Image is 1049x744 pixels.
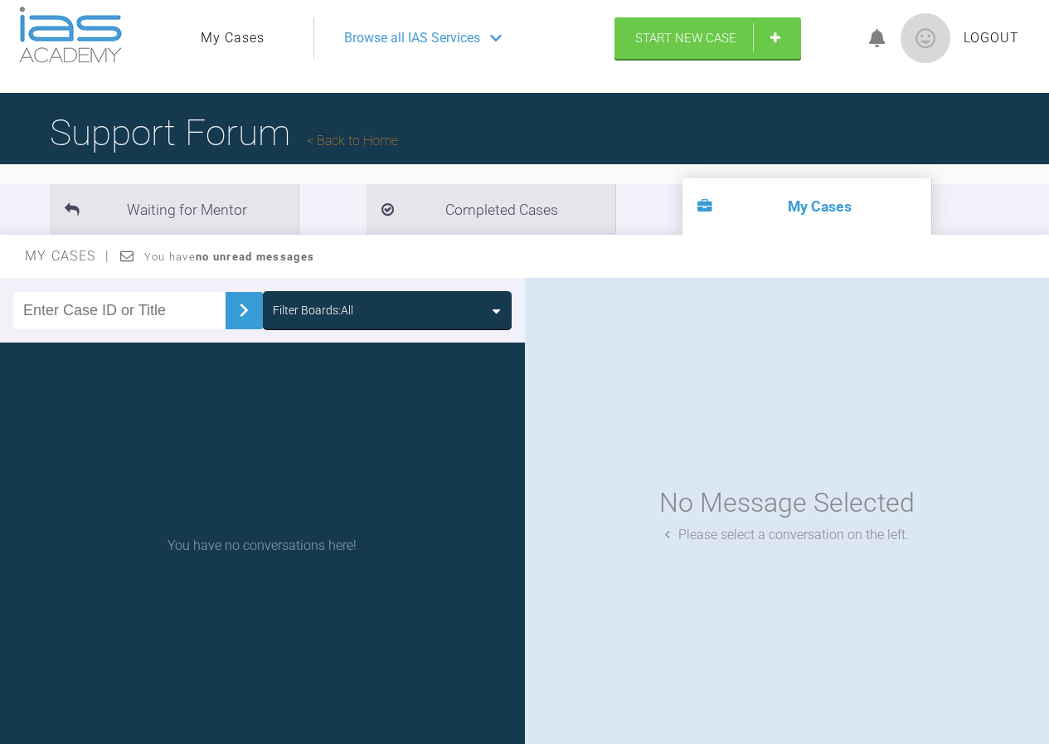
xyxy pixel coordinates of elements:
[144,250,314,263] span: You have
[635,31,736,46] span: Start New Case
[307,133,398,148] a: Back to Home
[682,178,931,235] li: My Cases
[614,17,801,59] a: Start New Case
[19,7,122,63] img: logo-light.3e3ef733.png
[344,27,480,49] span: Browse all IAS Services
[196,250,314,263] strong: no unread messages
[367,184,615,235] li: Completed Cases
[901,13,950,63] img: profile.png
[659,482,915,524] div: No Message Selected
[201,27,265,49] a: My Cases
[50,184,299,235] li: Waiting for Mentor
[13,292,226,329] input: Enter Case ID or Title
[665,524,909,546] div: Please select a conversation on the left.
[231,297,257,323] img: chevronRight.28bd32b0.svg
[273,301,353,319] div: Filter Boards: All
[964,27,1019,49] a: Logout
[50,104,398,162] h1: Support Forum
[25,248,110,264] span: My Cases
